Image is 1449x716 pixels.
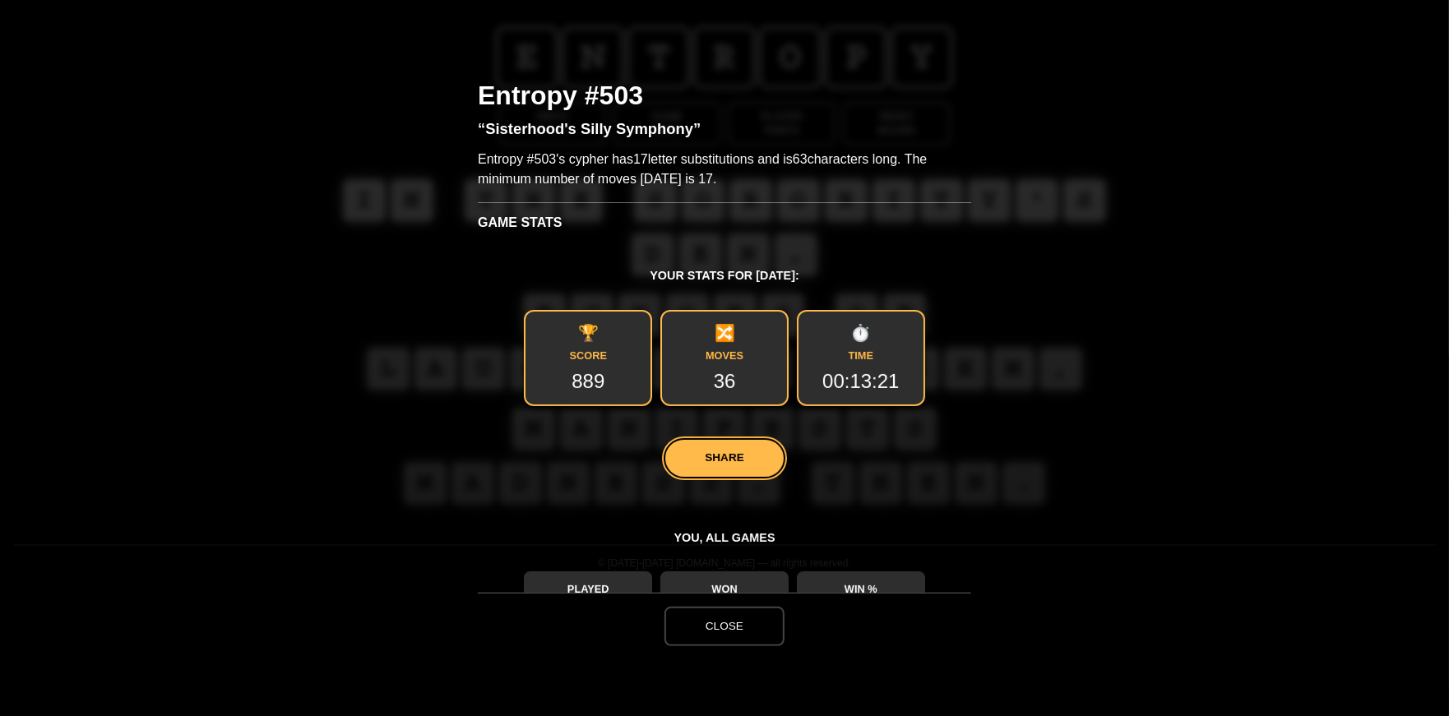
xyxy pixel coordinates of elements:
[525,312,650,362] h5: Score
[633,152,648,166] span: 17
[478,256,971,290] h4: Your stats for [DATE]:
[478,122,971,150] h3: “Sisterhood's Silly Symphony”
[525,325,650,351] i: 🏆
[525,362,650,404] span: 889
[662,362,787,404] span: 36
[662,312,787,362] h5: Moves
[524,572,652,596] h5: Played
[662,325,787,351] i: 🔀
[799,362,924,404] span: 00:13:21
[797,572,925,596] h5: Win %
[664,439,785,478] button: Share
[478,82,971,122] h2: Entropy #503
[664,607,785,646] button: Close
[478,202,971,243] h3: Game Stats
[799,325,924,351] i: ⏱️
[793,152,808,166] span: 63
[799,312,924,362] h5: Time
[478,150,971,202] p: Entropy #503's cypher has letter substitutions and is characters long. The minimum number of move...
[660,572,789,596] h5: Won
[478,518,971,552] h4: You, all games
